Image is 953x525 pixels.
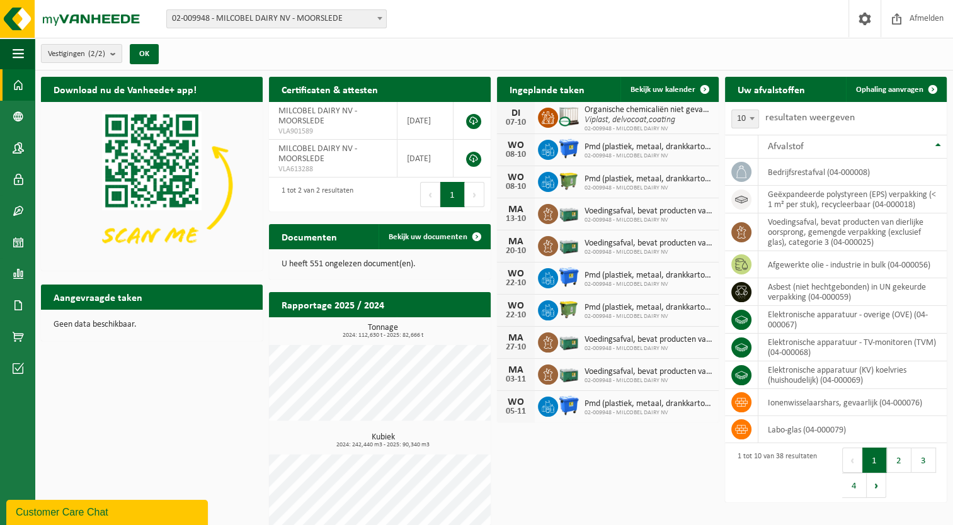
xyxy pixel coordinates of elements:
a: Bekijk uw documenten [379,224,489,249]
div: WO [503,397,528,407]
span: Bekijk uw kalender [631,86,695,94]
img: PB-LB-0680-HPE-GN-01 [558,202,579,223]
img: PB-IC-CU [558,106,579,127]
span: 02-009948 - MILCOBEL DAIRY NV [585,409,712,417]
div: MA [503,237,528,247]
img: PB-LB-0680-HPE-GN-01 [558,330,579,352]
div: 08-10 [503,150,528,159]
button: Vestigingen(2/2) [41,44,122,63]
div: 1 tot 10 van 38 resultaten [731,446,817,499]
span: Pmd (plastiek, metaal, drankkartons) (bedrijven) [585,271,712,281]
p: U heeft 551 ongelezen document(en). [282,260,478,269]
span: Bekijk uw documenten [389,233,467,241]
span: 02-009948 - MILCOBEL DAIRY NV [585,217,712,224]
span: 02-009948 - MILCOBEL DAIRY NV [585,249,712,256]
button: Previous [842,448,862,473]
span: Organische chemicaliën niet gevaarlijk, vloeibaar in ibc [585,105,712,115]
span: 02-009948 - MILCOBEL DAIRY NV - MOORSLEDE [167,10,386,28]
img: WB-1100-HPE-BE-01 [558,266,579,288]
div: WO [503,269,528,279]
td: ionenwisselaarshars, gevaarlijk (04-000076) [758,389,947,416]
h2: Rapportage 2025 / 2024 [269,292,397,317]
td: asbest (niet hechtgebonden) in UN gekeurde verpakking (04-000059) [758,278,947,306]
span: Afvalstof [768,142,804,152]
span: VLA613288 [278,164,387,174]
count: (2/2) [88,50,105,58]
span: 02-009948 - MILCOBEL DAIRY NV - MOORSLEDE [166,9,387,28]
td: voedingsafval, bevat producten van dierlijke oorsprong, gemengde verpakking (exclusief glas), cat... [758,213,947,251]
span: 02-009948 - MILCOBEL DAIRY NV [585,313,712,320]
label: resultaten weergeven [765,113,855,123]
div: 20-10 [503,247,528,256]
button: 1 [440,182,465,207]
span: Pmd (plastiek, metaal, drankkartons) (bedrijven) [585,174,712,184]
h2: Documenten [269,224,350,249]
i: Viplast, delvocoat,coating [585,115,675,125]
img: PB-LB-0680-HPE-GN-01 [558,234,579,256]
div: 22-10 [503,311,528,320]
span: 10 [731,110,759,128]
button: 3 [911,448,936,473]
div: 1 tot 2 van 2 resultaten [275,181,353,208]
a: Bekijk uw kalender [620,77,717,102]
h2: Uw afvalstoffen [725,77,818,101]
img: WB-1100-HPE-GN-50 [558,298,579,320]
span: 02-009948 - MILCOBEL DAIRY NV [585,125,712,133]
span: VLA901589 [278,127,387,137]
div: 22-10 [503,279,528,288]
span: 2024: 242,440 m3 - 2025: 90,340 m3 [275,442,491,448]
span: 2024: 112,630 t - 2025: 82,666 t [275,332,491,339]
div: 27-10 [503,343,528,352]
span: 02-009948 - MILCOBEL DAIRY NV [585,345,712,353]
td: [DATE] [397,140,454,178]
button: Previous [420,182,440,207]
h2: Ingeplande taken [497,77,597,101]
span: Pmd (plastiek, metaal, drankkartons) (bedrijven) [585,142,712,152]
div: WO [503,140,528,150]
div: MA [503,365,528,375]
h2: Aangevraagde taken [41,285,155,309]
div: WO [503,172,528,183]
button: 2 [887,448,911,473]
h3: Tonnage [275,324,491,339]
iframe: chat widget [6,497,210,525]
div: 13-10 [503,215,528,223]
div: 08-10 [503,183,528,191]
td: geëxpandeerde polystyreen (EPS) verpakking (< 1 m² per stuk), recycleerbaar (04-000018) [758,186,947,213]
span: Ophaling aanvragen [856,86,923,94]
a: Bekijk rapportage [397,317,489,342]
span: Vestigingen [48,45,105,64]
span: 02-009948 - MILCOBEL DAIRY NV [585,152,712,160]
td: afgewerkte olie - industrie in bulk (04-000056) [758,251,947,278]
td: bedrijfsrestafval (04-000008) [758,159,947,186]
div: MA [503,333,528,343]
img: WB-1100-HPE-BE-01 [558,395,579,416]
td: elektronische apparatuur (KV) koelvries (huishoudelijk) (04-000069) [758,361,947,389]
h3: Kubiek [275,433,491,448]
span: Voedingsafval, bevat producten van dierlijke oorsprong, gemengde verpakking (exc... [585,367,712,377]
div: MA [503,205,528,215]
img: Download de VHEPlus App [41,102,263,268]
span: Pmd (plastiek, metaal, drankkartons) (bedrijven) [585,399,712,409]
span: Pmd (plastiek, metaal, drankkartons) (bedrijven) [585,303,712,313]
span: MILCOBEL DAIRY NV - MOORSLEDE [278,106,357,126]
span: 02-009948 - MILCOBEL DAIRY NV [585,184,712,192]
span: 10 [732,110,758,128]
button: 4 [842,473,867,498]
button: 1 [862,448,887,473]
span: Voedingsafval, bevat producten van dierlijke oorsprong, gemengde verpakking (exc... [585,206,712,217]
div: WO [503,301,528,311]
td: [DATE] [397,102,454,140]
div: 05-11 [503,407,528,416]
img: WB-1100-HPE-BE-01 [558,138,579,159]
p: Geen data beschikbaar. [54,320,250,329]
h2: Download nu de Vanheede+ app! [41,77,209,101]
div: 03-11 [503,375,528,384]
span: Voedingsafval, bevat producten van dierlijke oorsprong, gemengde verpakking (exc... [585,335,712,345]
td: elektronische apparatuur - TV-monitoren (TVM) (04-000068) [758,334,947,361]
span: MILCOBEL DAIRY NV - MOORSLEDE [278,144,357,164]
td: elektronische apparatuur - overige (OVE) (04-000067) [758,306,947,334]
span: 02-009948 - MILCOBEL DAIRY NV [585,281,712,288]
h2: Certificaten & attesten [269,77,391,101]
